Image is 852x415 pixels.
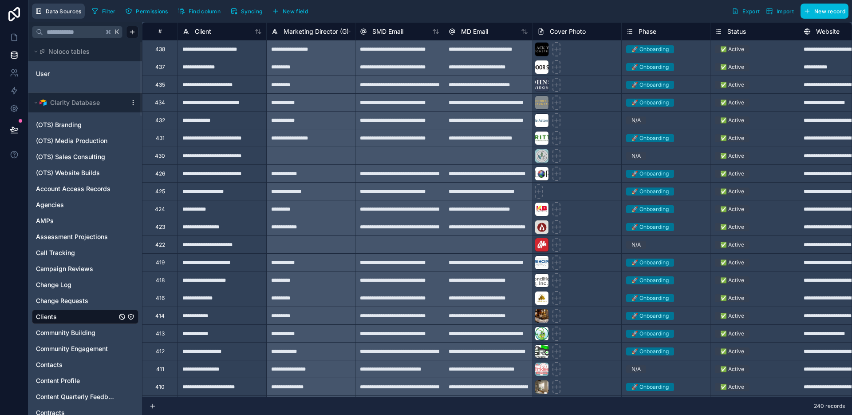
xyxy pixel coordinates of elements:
[32,310,138,324] div: Clients
[269,4,311,18] button: New field
[155,383,165,391] div: 410
[720,383,744,391] div: ✅ Active
[631,241,641,249] div: N/A
[36,232,117,241] a: Assessment Projections
[155,188,165,195] div: 425
[156,259,165,266] div: 419
[36,344,108,353] span: Community Engagement
[36,120,82,129] span: (OTS) Branding
[720,188,744,196] div: ✅ Active
[631,383,669,391] div: 🚀 Onboarding
[631,99,669,107] div: 🚀 Onboarding
[122,4,174,18] a: Permissions
[32,134,138,148] div: (OTS) Media Production
[155,81,165,88] div: 435
[36,232,108,241] span: Assessment Projections
[36,184,110,193] span: Account Access Records
[36,264,117,273] a: Campaign Reviews
[155,223,165,231] div: 423
[149,28,171,35] div: #
[36,360,117,369] a: Contacts
[720,63,744,71] div: ✅ Active
[155,170,165,177] div: 426
[36,264,93,273] span: Campaign Reviews
[155,64,165,71] div: 437
[720,134,744,142] div: ✅ Active
[729,4,763,19] button: Export
[32,45,133,58] button: Noloco tables
[32,166,138,180] div: (OTS) Website Builds
[155,241,165,248] div: 422
[720,45,744,53] div: ✅ Active
[136,8,168,15] span: Permissions
[631,205,669,213] div: 🚀 Onboarding
[122,4,171,18] button: Permissions
[155,46,165,53] div: 438
[797,4,848,19] a: New record
[32,67,138,81] div: User
[32,198,138,212] div: Agencies
[631,312,669,320] div: 🚀 Onboarding
[631,365,641,373] div: N/A
[175,4,224,18] button: Find column
[36,120,117,129] a: (OTS) Branding
[32,118,138,132] div: (OTS) Branding
[36,296,117,305] a: Change Requests
[156,366,164,373] div: 411
[36,248,75,257] span: Call Tracking
[720,116,744,124] div: ✅ Active
[720,294,744,302] div: ✅ Active
[631,63,669,71] div: 🚀 Onboarding
[32,230,138,244] div: Assessment Projections
[36,360,63,369] span: Contacts
[814,8,845,15] span: New record
[36,312,117,321] a: Clients
[550,27,586,36] span: Cover Photo
[36,248,117,257] a: Call Tracking
[720,241,744,249] div: ✅ Active
[631,45,669,53] div: 🚀 Onboarding
[32,294,138,308] div: Change Requests
[631,259,669,267] div: 🚀 Onboarding
[742,8,760,15] span: Export
[631,152,641,160] div: N/A
[816,27,840,36] span: Website
[36,392,117,401] a: Content Quarterly Feedback
[36,136,117,145] a: (OTS) Media Production
[32,96,126,109] button: Airtable LogoClarity Database
[227,4,269,18] a: Syncing
[631,223,669,231] div: 🚀 Onboarding
[32,278,138,292] div: Change Log
[763,4,797,19] button: Import
[720,330,744,338] div: ✅ Active
[639,27,656,36] span: Phase
[241,8,262,15] span: Syncing
[32,342,138,356] div: Community Engagement
[631,347,669,355] div: 🚀 Onboarding
[36,136,107,145] span: (OTS) Media Production
[36,280,117,289] a: Change Log
[88,4,119,18] button: Filter
[720,170,744,178] div: ✅ Active
[36,216,54,225] span: AMPs
[814,403,845,410] span: 240 records
[631,294,669,302] div: 🚀 Onboarding
[156,330,165,337] div: 413
[372,27,403,36] span: SMD Email
[36,344,117,353] a: Community Engagement
[36,376,80,385] span: Content Profile
[631,116,641,124] div: N/A
[720,81,744,89] div: ✅ Active
[720,99,744,107] div: ✅ Active
[50,98,100,107] span: Clarity Database
[720,312,744,320] div: ✅ Active
[631,134,669,142] div: 🚀 Onboarding
[32,182,138,196] div: Account Access Records
[102,8,116,15] span: Filter
[156,348,165,355] div: 412
[36,312,57,321] span: Clients
[156,295,165,302] div: 416
[32,4,85,19] button: Data Sources
[227,4,265,18] button: Syncing
[36,184,117,193] a: Account Access Records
